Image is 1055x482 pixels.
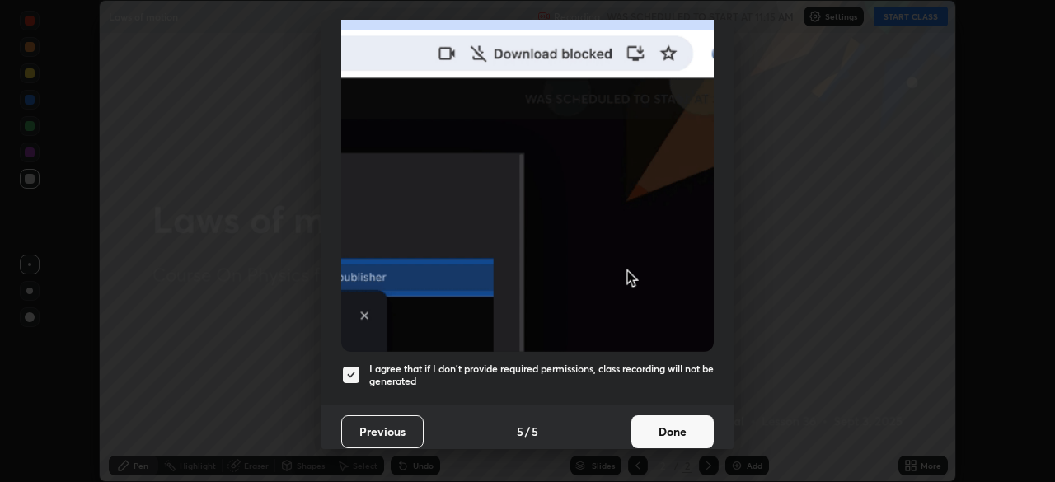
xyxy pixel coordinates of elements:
[631,415,714,448] button: Done
[369,363,714,388] h5: I agree that if I don't provide required permissions, class recording will not be generated
[532,423,538,440] h4: 5
[517,423,523,440] h4: 5
[525,423,530,440] h4: /
[341,415,424,448] button: Previous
